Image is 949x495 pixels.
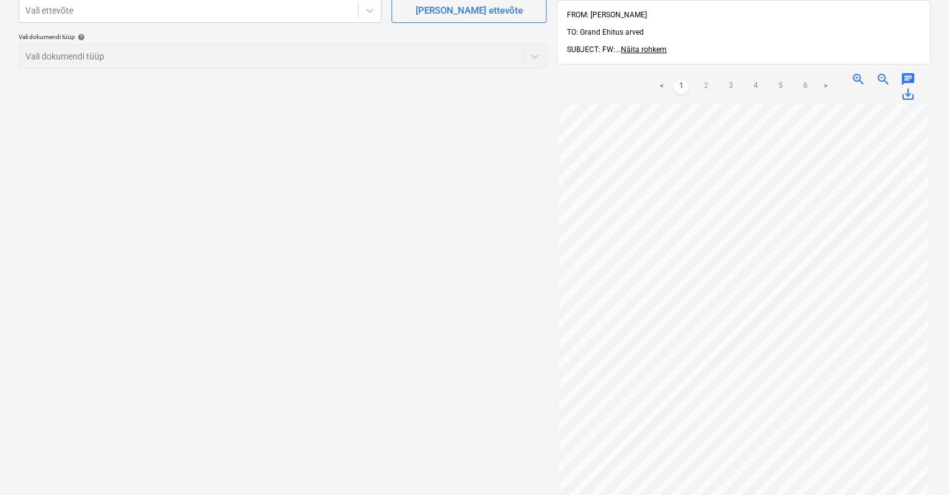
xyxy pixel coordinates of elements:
[567,11,647,19] span: FROM: [PERSON_NAME]
[887,436,949,495] iframe: Chat Widget
[748,79,763,94] a: Page 4
[654,79,669,94] a: Previous page
[75,33,85,41] span: help
[567,45,615,54] span: SUBJECT: FW:
[615,45,667,54] span: ...
[773,79,788,94] a: Page 5
[876,72,891,87] span: zoom_out
[698,79,713,94] a: Page 2
[19,33,546,41] div: Vali dokumendi tüüp
[798,79,813,94] a: Page 6
[901,87,916,102] span: save_alt
[723,79,738,94] a: Page 3
[621,45,667,54] span: Näita rohkem
[901,72,916,87] span: chat
[415,2,522,19] div: [PERSON_NAME] ettevõte
[818,79,832,94] a: Next page
[567,28,644,37] span: TO: Grand Ehitus arved
[674,79,688,94] a: Page 1 is your current page
[851,72,866,87] span: zoom_in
